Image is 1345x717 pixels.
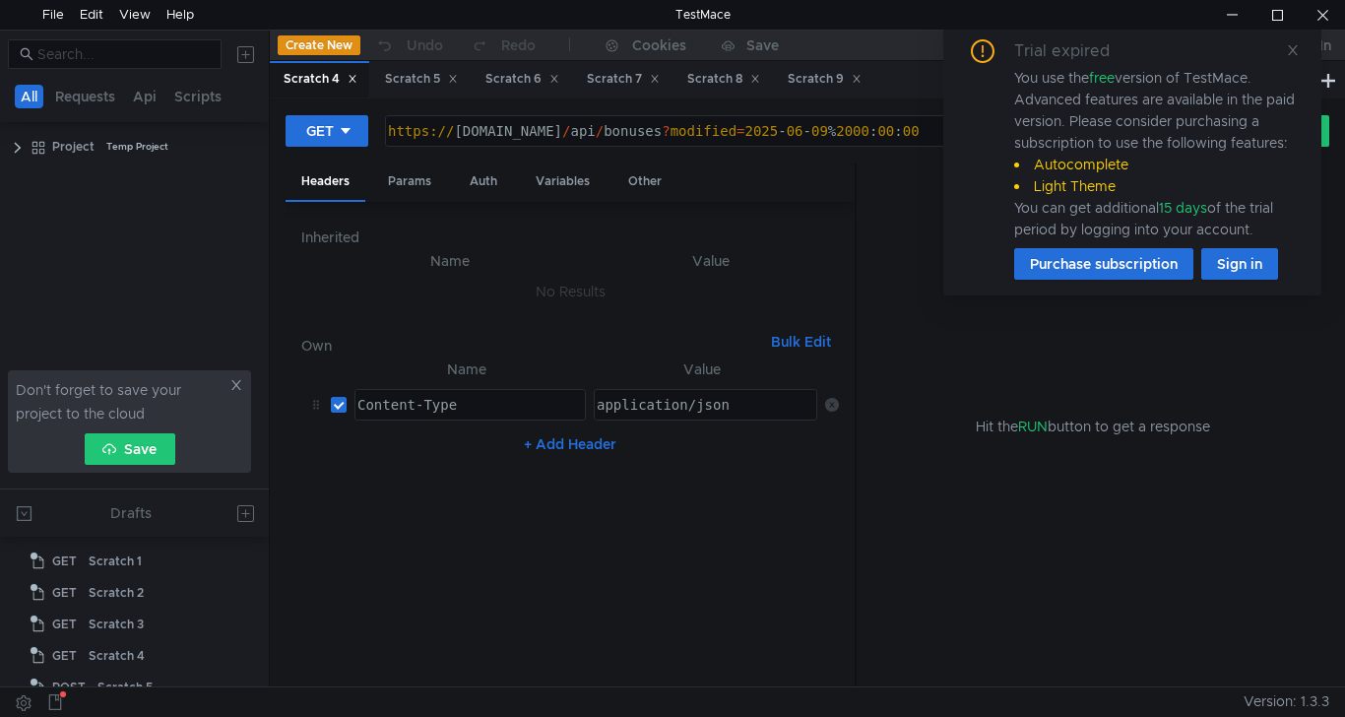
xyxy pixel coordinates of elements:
input: Search... [37,43,210,65]
div: Scratch 7 [587,69,660,90]
span: free [1089,69,1115,87]
div: Scratch 4 [284,69,357,90]
button: Redo [457,31,549,60]
div: GET [306,120,334,142]
div: Undo [407,33,443,57]
div: Headers [286,163,365,202]
div: You use the version of TestMace. Advanced features are available in the paid version. Please cons... [1014,67,1298,240]
button: Scripts [168,85,227,108]
button: GET [286,115,368,147]
div: Project [52,132,95,162]
li: Autocomplete [1014,154,1298,175]
button: Api [127,85,162,108]
div: Temp Project [106,132,168,162]
button: Create New [278,35,360,55]
div: Scratch 5 [97,673,153,702]
div: Save [746,38,779,52]
div: Params [372,163,447,200]
span: GET [52,547,77,576]
span: GET [52,641,77,671]
div: Cookies [632,33,686,57]
div: Drafts [110,501,152,525]
div: Scratch 9 [788,69,862,90]
div: Scratch 6 [485,69,559,90]
div: Scratch 5 [385,69,458,90]
div: You can get additional of the trial period by logging into your account. [1014,197,1298,240]
span: POST [52,673,86,702]
div: Trial expired [1014,39,1133,63]
th: Value [583,249,839,273]
div: Other [612,163,677,200]
th: Name [347,358,586,381]
div: Scratch 4 [89,641,145,671]
h6: Own [301,334,763,358]
button: Save [85,433,175,465]
button: Requests [49,85,121,108]
button: Bulk Edit [763,330,839,354]
span: Hit the button to get a response [976,416,1210,437]
span: Version: 1.3.3 [1244,687,1329,716]
button: Purchase subscription [1014,248,1193,280]
div: Redo [501,33,536,57]
th: Value [586,358,817,381]
div: Scratch 1 [89,547,142,576]
nz-embed-empty: No Results [536,283,606,300]
th: Name [317,249,583,273]
h6: Inherited [301,226,839,249]
span: 15 days [1159,199,1207,217]
button: Undo [360,31,457,60]
button: All [15,85,43,108]
li: Light Theme [1014,175,1298,197]
span: GET [52,610,77,639]
div: Scratch 8 [687,69,760,90]
span: Don't forget to save your project to the cloud [16,378,225,425]
button: + Add Header [516,432,624,456]
button: Sign in [1201,248,1278,280]
div: Scratch 2 [89,578,144,608]
span: GET [52,578,77,608]
div: Scratch 3 [89,610,144,639]
div: Auth [454,163,513,200]
div: Variables [520,163,606,200]
span: RUN [1018,418,1048,435]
